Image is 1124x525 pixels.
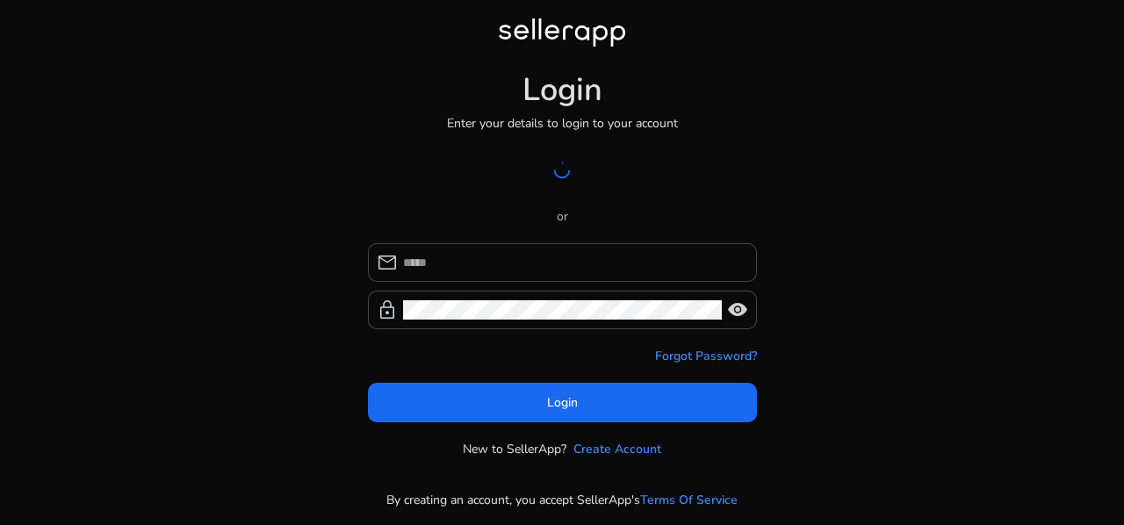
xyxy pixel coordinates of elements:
[377,252,398,273] span: mail
[573,440,661,458] a: Create Account
[522,71,602,109] h1: Login
[640,491,738,509] a: Terms Of Service
[368,383,757,422] button: Login
[447,114,678,133] p: Enter your details to login to your account
[463,440,566,458] p: New to SellerApp?
[547,393,578,412] span: Login
[377,299,398,320] span: lock
[368,207,757,226] p: or
[727,299,748,320] span: visibility
[655,347,757,365] a: Forgot Password?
